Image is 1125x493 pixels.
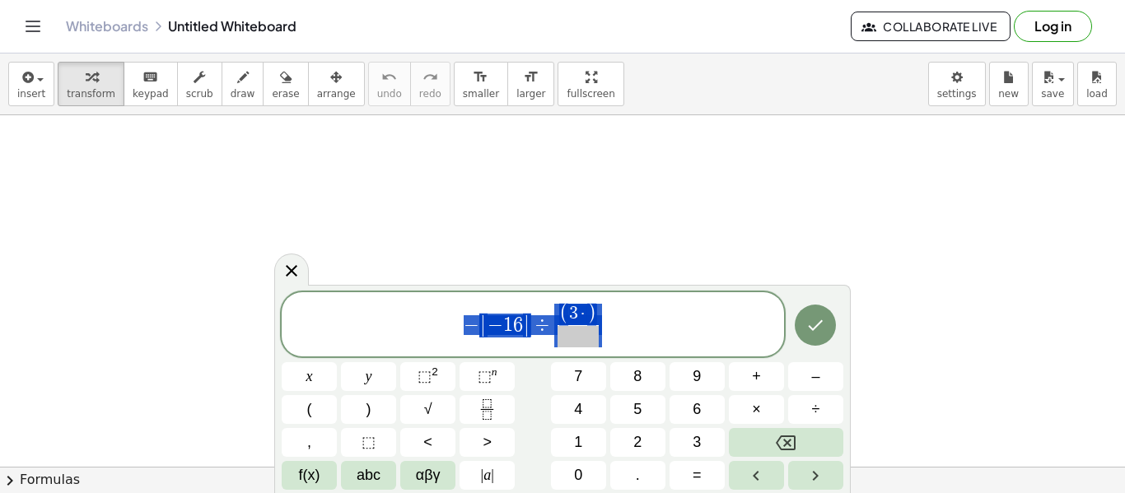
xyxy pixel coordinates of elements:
span: × [752,398,761,421]
span: − [488,315,503,335]
button: Collaborate Live [851,12,1011,41]
span: new [998,88,1019,100]
button: 2 [610,428,665,457]
span: abc [357,464,380,486]
span: 7 [574,365,582,388]
button: keyboardkeypad [124,62,178,106]
button: Placeholder [341,428,396,457]
span: αβγ [416,464,441,486]
button: erase [263,62,308,106]
span: . [636,464,640,486]
span: ⬚ [362,431,376,453]
button: x [282,362,337,391]
button: arrange [308,62,365,106]
button: load [1077,62,1117,106]
span: 1 [503,315,513,335]
button: Right arrow [788,461,843,490]
button: format_sizelarger [507,62,554,106]
button: Greek alphabet [400,461,455,490]
span: keypad [133,88,169,100]
span: − [464,315,479,335]
button: y [341,362,396,391]
span: larger [516,88,545,100]
i: keyboard [142,67,158,87]
span: = [693,464,702,486]
button: ( [282,395,337,424]
span: 3 [693,431,701,453]
span: | [491,467,494,483]
span: | [479,314,488,337]
span: arrange [317,88,356,100]
i: redo [422,67,438,87]
button: insert [8,62,54,106]
i: format_size [523,67,539,87]
span: < [423,431,432,453]
span: y [366,365,372,388]
span: scrub [186,88,213,100]
button: . [610,461,665,490]
button: , [282,428,337,457]
button: settings [928,62,986,106]
span: ⬚ [418,368,432,384]
span: save [1041,88,1064,100]
span: x [306,365,313,388]
span: erase [272,88,299,100]
span: , [307,431,311,453]
button: scrub [177,62,222,106]
button: Done [795,305,836,346]
span: | [523,314,531,337]
span: 6 [693,398,701,421]
button: Superscript [460,362,515,391]
span: load [1086,88,1108,100]
button: fullscreen [558,62,623,106]
span: – [811,365,819,388]
button: 3 [670,428,725,457]
button: 1 [551,428,606,457]
button: Times [729,395,784,424]
button: format_sizesmaller [454,62,508,106]
i: format_size [473,67,488,87]
button: 8 [610,362,665,391]
button: Toggle navigation [20,13,46,40]
sup: 2 [432,365,438,378]
span: fullscreen [567,88,614,100]
button: redoredo [410,62,450,106]
button: 7 [551,362,606,391]
span: 8 [633,365,642,388]
span: draw [231,88,255,100]
button: Plus [729,362,784,391]
span: 3 [569,305,578,323]
span: 6 [513,315,523,335]
span: ( [307,398,312,421]
span: 4 [574,398,582,421]
button: Less than [400,428,455,457]
i: undo [381,67,397,87]
span: ÷ [812,398,820,421]
button: new [989,62,1029,106]
span: + [752,365,761,388]
sup: n [492,365,497,378]
button: 9 [670,362,725,391]
button: draw [222,62,264,106]
span: a [481,464,494,486]
span: Collaborate Live [865,19,997,34]
button: transform [58,62,124,106]
span: 2 [633,431,642,453]
span: transform [67,88,115,100]
button: Squared [400,362,455,391]
button: Greater than [460,428,515,457]
button: Divide [788,395,843,424]
button: Fraction [460,395,515,424]
span: | [481,467,484,483]
span: redo [419,88,441,100]
span: > [483,431,492,453]
button: Square root [400,395,455,424]
span: 9 [693,365,701,388]
span: √ [424,398,432,421]
button: Left arrow [729,461,784,490]
span: ÷ [530,315,554,335]
span: 0 [574,464,582,486]
button: Minus [788,362,843,391]
button: Alphabet [341,461,396,490]
button: undoundo [368,62,411,106]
